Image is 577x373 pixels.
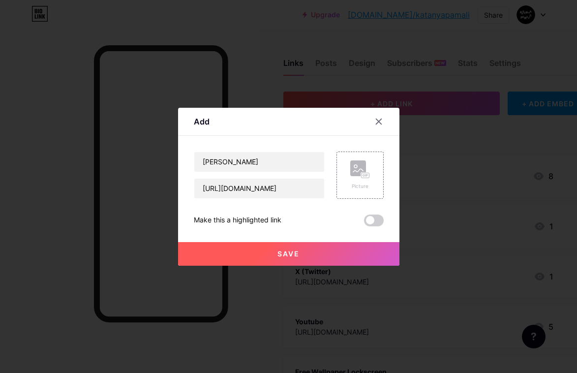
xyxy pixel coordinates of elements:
div: Add [194,116,210,127]
div: Picture [350,183,370,190]
div: Make this a highlighted link [194,215,281,226]
span: Save [277,249,300,258]
input: URL [194,179,324,198]
button: Save [178,242,399,266]
input: Title [194,152,324,172]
